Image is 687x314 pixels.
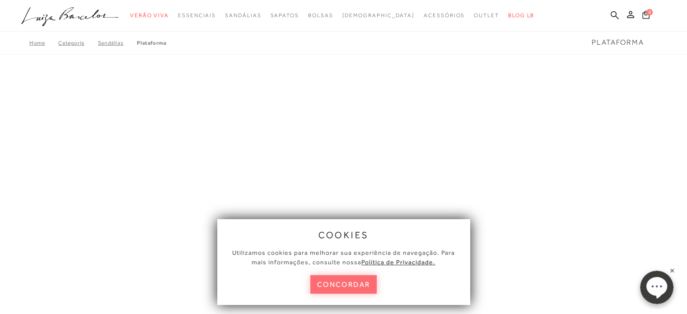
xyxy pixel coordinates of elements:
span: Plataforma [592,38,644,47]
a: noSubCategoriesText [342,7,415,24]
span: 0 [646,9,653,15]
a: Política de Privacidade. [361,258,435,266]
a: SANDÁLIAS [98,40,137,46]
span: [DEMOGRAPHIC_DATA] [342,12,415,19]
span: Bolsas [308,12,333,19]
a: Plataforma [137,40,166,46]
span: Verão Viva [130,12,169,19]
a: categoryNavScreenReaderText [424,7,465,24]
a: Home [29,40,58,46]
span: Acessórios [424,12,465,19]
a: categoryNavScreenReaderText [130,7,169,24]
span: Utilizamos cookies para melhorar sua experiência de navegação. Para mais informações, consulte nossa [232,249,455,266]
span: cookies [318,230,369,240]
a: BLOG LB [508,7,534,24]
span: Sapatos [270,12,299,19]
span: Outlet [474,12,499,19]
span: Sandálias [225,12,261,19]
a: Categoria [58,40,98,46]
a: categoryNavScreenReaderText [178,7,216,24]
span: BLOG LB [508,12,534,19]
a: categoryNavScreenReaderText [308,7,333,24]
button: 0 [640,10,652,22]
a: categoryNavScreenReaderText [270,7,299,24]
span: Essenciais [178,12,216,19]
a: categoryNavScreenReaderText [225,7,261,24]
button: concordar [310,275,377,294]
a: categoryNavScreenReaderText [474,7,499,24]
